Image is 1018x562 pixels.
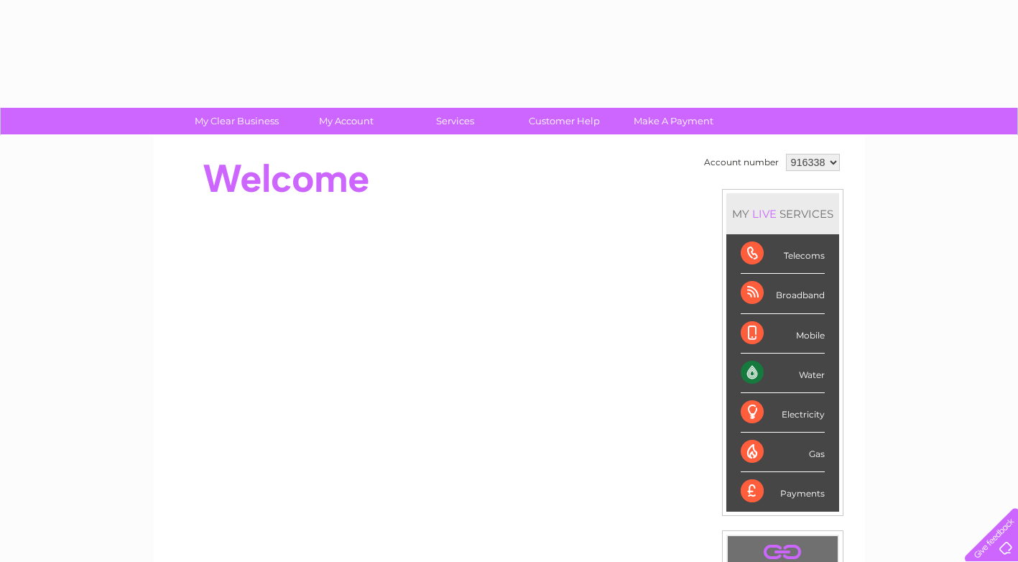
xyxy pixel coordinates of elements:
[741,314,825,354] div: Mobile
[287,108,405,134] a: My Account
[741,393,825,433] div: Electricity
[726,193,839,234] div: MY SERVICES
[749,207,779,221] div: LIVE
[505,108,624,134] a: Customer Help
[700,150,782,175] td: Account number
[741,433,825,472] div: Gas
[741,234,825,274] div: Telecoms
[177,108,296,134] a: My Clear Business
[614,108,733,134] a: Make A Payment
[396,108,514,134] a: Services
[741,274,825,313] div: Broadband
[741,472,825,511] div: Payments
[741,354,825,393] div: Water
